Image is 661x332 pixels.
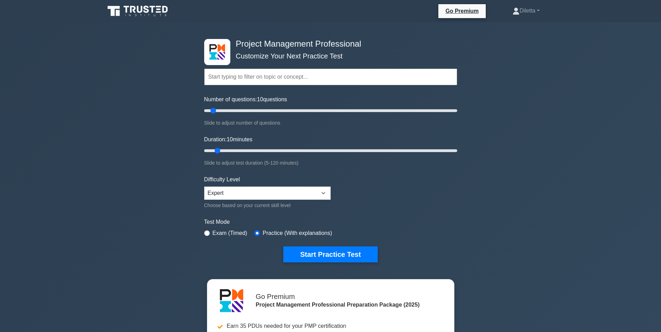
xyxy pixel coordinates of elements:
div: Choose based on your current skill level [204,201,331,210]
label: Difficulty Level [204,175,240,184]
span: 10 [257,96,263,102]
label: Exam (Timed) [213,229,247,237]
label: Duration: minutes [204,135,253,144]
button: Start Practice Test [283,246,377,262]
h4: Project Management Professional [233,39,423,49]
label: Practice (With explanations) [263,229,332,237]
a: Diletta [496,4,556,18]
div: Slide to adjust test duration (5-120 minutes) [204,159,457,167]
div: Slide to adjust number of questions [204,119,457,127]
input: Start typing to filter on topic or concept... [204,69,457,85]
label: Test Mode [204,218,457,226]
a: Go Premium [441,7,483,15]
span: 10 [226,136,233,142]
label: Number of questions: questions [204,95,287,104]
